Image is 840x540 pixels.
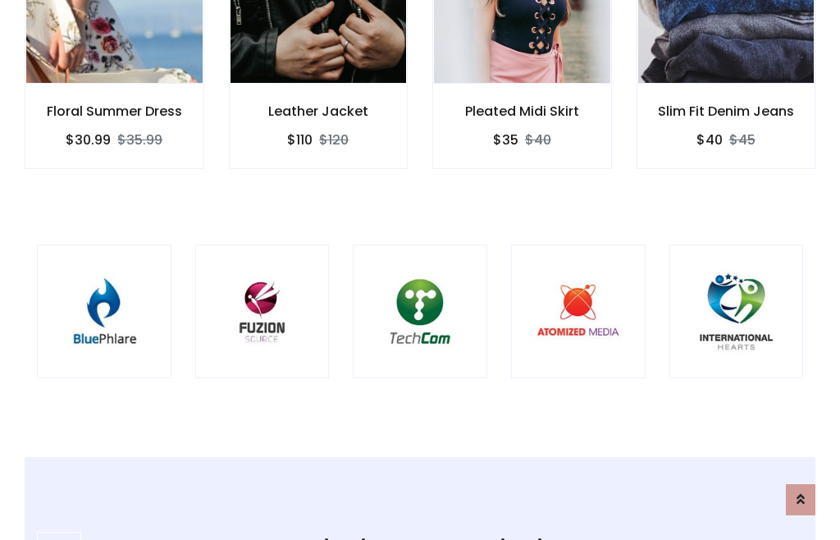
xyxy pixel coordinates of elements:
del: $35.99 [117,130,162,149]
h6: Pleated Midi Skirt [433,103,611,119]
del: $120 [319,130,349,149]
h6: $40 [696,132,723,148]
h6: Slim Fit Denim Jeans [637,103,815,119]
h6: Leather Jacket [230,103,408,119]
h6: $110 [287,132,313,148]
del: $45 [729,130,756,149]
h6: $30.99 [66,132,111,148]
h6: $35 [493,132,518,148]
h6: Floral Summer Dress [25,103,203,119]
del: $40 [525,130,551,149]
